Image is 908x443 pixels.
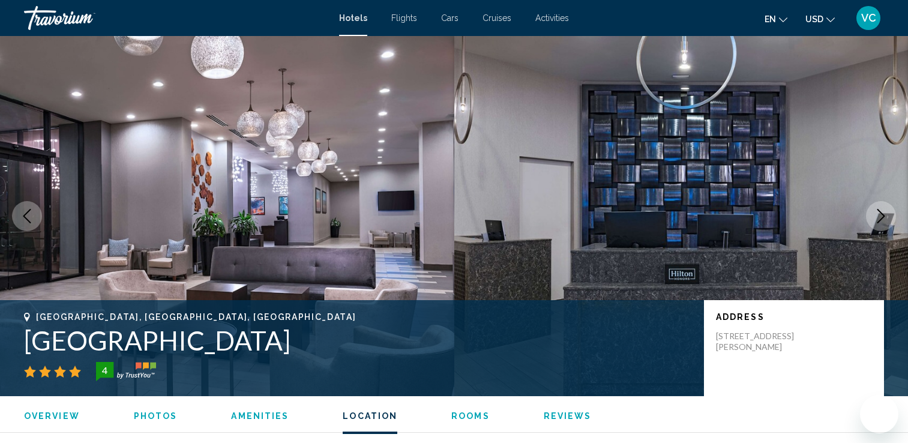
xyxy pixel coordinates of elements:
div: 4 [92,363,116,378]
span: Reviews [544,411,592,421]
span: Amenities [231,411,289,421]
button: Overview [24,411,80,421]
span: VC [861,12,876,24]
span: [GEOGRAPHIC_DATA], [GEOGRAPHIC_DATA], [GEOGRAPHIC_DATA] [36,312,356,322]
a: Cars [441,13,459,23]
a: Activities [535,13,569,23]
p: Address [716,312,872,322]
a: Hotels [339,13,367,23]
button: Location [343,411,397,421]
button: Change currency [805,10,835,28]
button: Amenities [231,411,289,421]
span: Photos [134,411,178,421]
span: Overview [24,411,80,421]
button: Next image [866,201,896,231]
a: Travorium [24,6,327,30]
span: USD [805,14,823,24]
button: Reviews [544,411,592,421]
span: en [765,14,776,24]
img: trustyou-badge-hor.svg [96,362,156,381]
button: Photos [134,411,178,421]
a: Cruises [483,13,511,23]
button: Rooms [451,411,490,421]
h1: [GEOGRAPHIC_DATA] [24,325,692,356]
span: Location [343,411,397,421]
span: Rooms [451,411,490,421]
a: Flights [391,13,417,23]
iframe: Button to launch messaging window [860,395,898,433]
button: Previous image [12,201,42,231]
p: [STREET_ADDRESS][PERSON_NAME] [716,331,812,352]
button: Change language [765,10,787,28]
button: User Menu [853,5,884,31]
